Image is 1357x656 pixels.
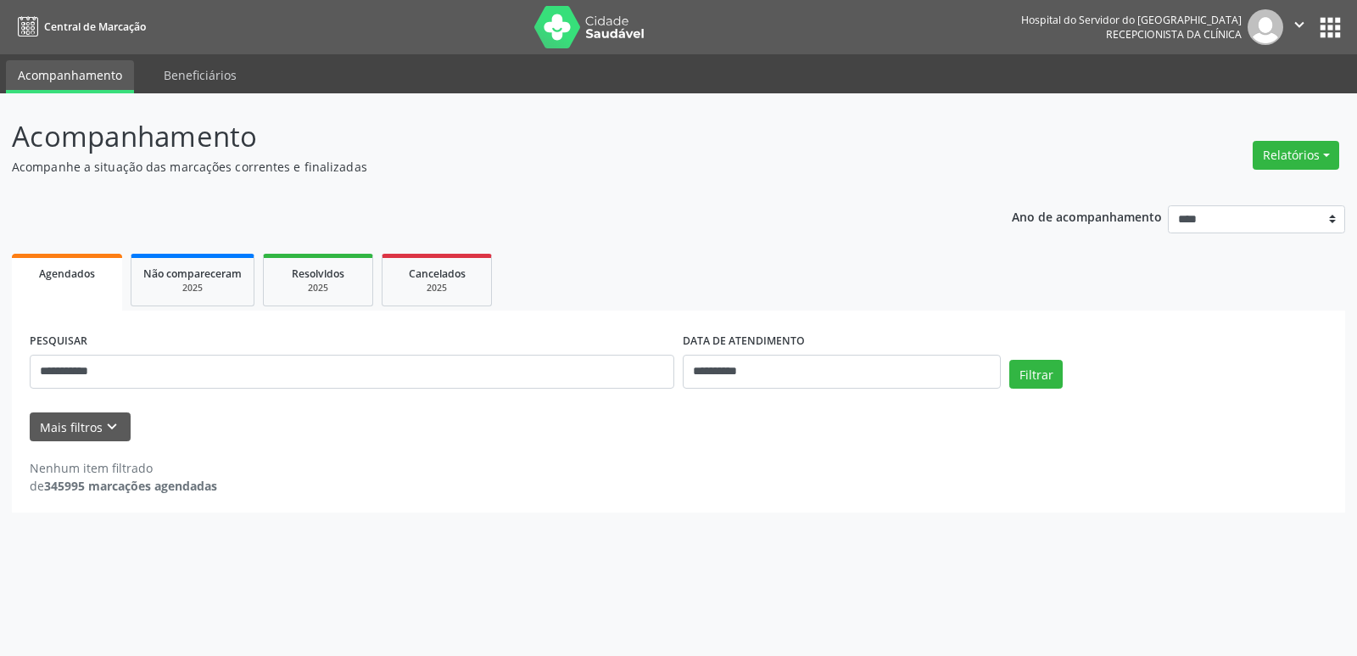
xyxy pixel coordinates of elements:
[1021,13,1242,27] div: Hospital do Servidor do [GEOGRAPHIC_DATA]
[30,459,217,477] div: Nenhum item filtrado
[6,60,134,93] a: Acompanhamento
[143,266,242,281] span: Não compareceram
[1283,9,1315,45] button: 
[30,328,87,355] label: PESQUISAR
[1315,13,1345,42] button: apps
[39,266,95,281] span: Agendados
[276,282,360,294] div: 2025
[12,13,146,41] a: Central de Marcação
[143,282,242,294] div: 2025
[1009,360,1063,389] button: Filtrar
[1253,141,1339,170] button: Relatórios
[44,478,217,494] strong: 345995 marcações agendadas
[152,60,249,90] a: Beneficiários
[30,412,131,442] button: Mais filtroskeyboard_arrow_down
[103,418,121,436] i: keyboard_arrow_down
[30,477,217,495] div: de
[409,266,466,281] span: Cancelados
[44,20,146,34] span: Central de Marcação
[1290,15,1309,34] i: 
[1012,205,1162,227] p: Ano de acompanhamento
[292,266,344,281] span: Resolvidos
[12,158,945,176] p: Acompanhe a situação das marcações correntes e finalizadas
[683,328,805,355] label: DATA DE ATENDIMENTO
[1106,27,1242,42] span: Recepcionista da clínica
[394,282,479,294] div: 2025
[1248,9,1283,45] img: img
[12,115,945,158] p: Acompanhamento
